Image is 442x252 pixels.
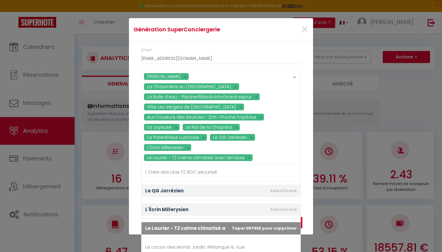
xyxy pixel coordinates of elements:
[145,206,188,213] span: L'Écrin Millerysien
[147,114,256,120] span: Aux Couleurs des Sources - 2ch • Proche hopitaux
[134,25,247,34] h4: Génération SuperConciergerie
[301,20,308,39] span: ×
[145,244,245,250] span: Le cocon des Monts Jardin, Pétanque & Vue
[301,23,308,36] button: Close
[147,155,245,161] span: Le Laurier - T2 calme climatisé avec terrasse
[141,47,151,53] label: Email
[145,225,257,231] span: Le Laurier - T2 calme climatisé avec terrasse
[147,104,236,110] span: Gîte Les Vergers de [GEOGRAPHIC_DATA]
[147,124,172,130] span: La Joyeuse
[145,169,217,175] span: L'Orée des Lilas T2 RDC sécurisé
[145,187,184,194] span: Le QG Jarrézien
[147,73,181,80] span: [PERSON_NAME]
[147,84,231,90] span: La Chaumière du [GEOGRAPHIC_DATA]
[147,144,183,151] span: L'Écrin Millerysien
[186,124,232,130] span: Le Nid de la Chapard
[213,134,247,140] span: Le QG Jarrézien
[147,94,252,100] span: La Bulle d’eau - Piscine•Billard•4ch•Grand séjour
[147,134,199,140] span: La Parenthèse Luzinoise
